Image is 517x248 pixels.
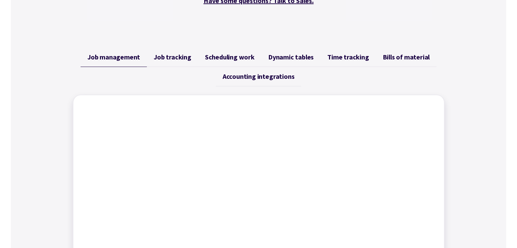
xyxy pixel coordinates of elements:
[223,72,294,81] span: Accounting integrations
[327,53,369,61] span: Time tracking
[205,53,255,61] span: Scheduling work
[401,175,517,248] iframe: Chat Widget
[154,53,191,61] span: Job tracking
[382,53,430,61] span: Bills of material
[87,53,140,61] span: Job management
[268,53,314,61] span: Dynamic tables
